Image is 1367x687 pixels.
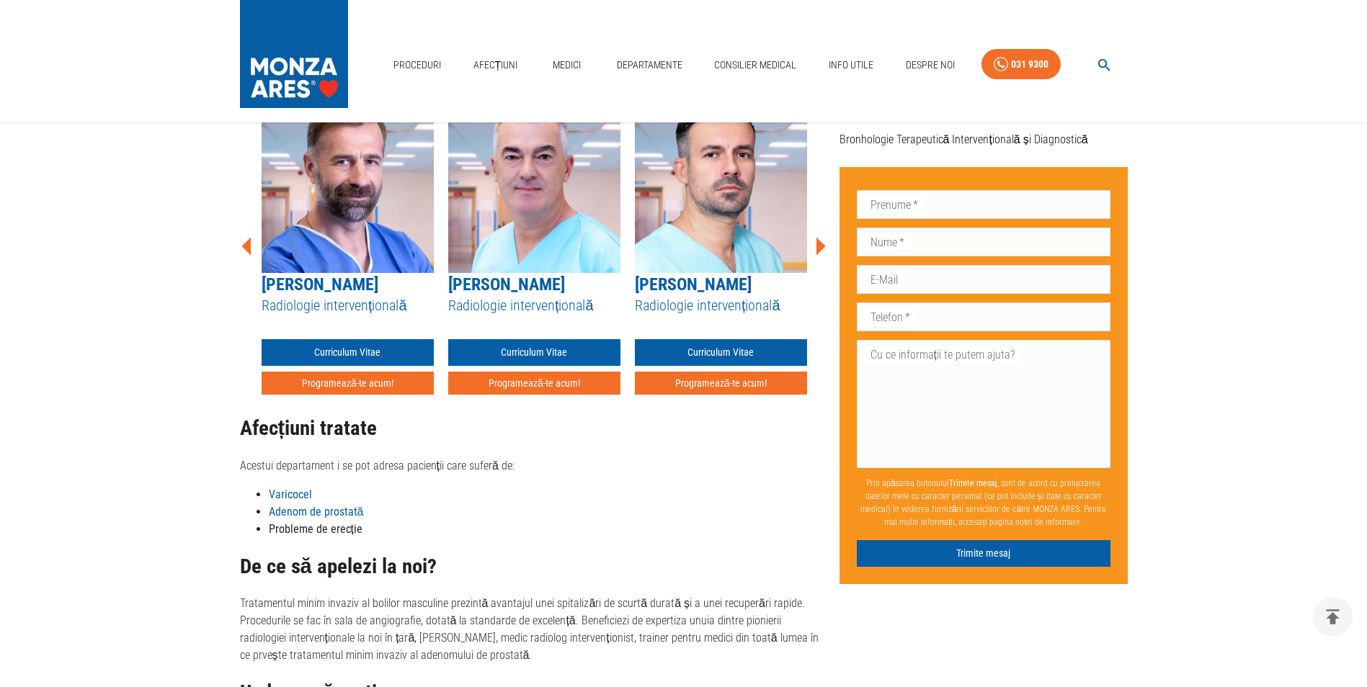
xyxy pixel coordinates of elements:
p: Prin apăsarea butonului , sunt de acord cu prelucrarea datelor mele cu caracter personal (ce pot ... [857,471,1110,534]
a: Departamente [611,50,688,80]
h5: Radiologie intervențională [448,296,620,315]
a: Varicocel [269,488,312,501]
h2: Afecțiuni tratate [240,417,828,440]
p: Acestui departament i se pot adresa pacienții care suferă de: [240,457,828,475]
a: Adenom de prostată [269,505,364,518]
button: Programează-te acum! [448,372,620,395]
a: Medici [544,50,590,80]
a: [PERSON_NAME] [262,274,378,295]
strong: Probleme de erecție [269,522,362,536]
a: Afecțiuni [468,50,524,80]
button: Programează-te acum! [262,372,434,395]
a: [PERSON_NAME] [448,274,565,295]
img: Dr. Razvan Stanciulescu [635,93,807,273]
h5: Radiologie intervențională [262,296,434,315]
a: 031 9300 [981,49,1061,80]
button: Programează-te acum! [635,372,807,395]
a: Bronhologie Terapeutică Intervențională și Diagnostică [840,133,1088,146]
button: Trimite mesaj [857,540,1110,567]
p: Tratamentul minim invaziv al bolilor masculine prezintă avantajul unei spitalizări de scurtă dura... [240,595,828,664]
img: Dr. Rareș Nechifor [262,93,434,273]
div: 031 9300 [1011,55,1048,73]
h2: De ce să apelezi la noi? [240,555,828,578]
b: Trimite mesaj [949,478,997,488]
a: Consilier Medical [708,50,802,80]
a: Curriculum Vitae [635,339,807,366]
button: delete [1313,597,1353,637]
a: Proceduri [388,50,447,80]
a: Info Utile [823,50,879,80]
h5: Radiologie intervențională [635,296,807,315]
a: [PERSON_NAME] [635,274,752,295]
a: Curriculum Vitae [448,339,620,366]
a: Despre Noi [900,50,961,80]
a: Curriculum Vitae [262,339,434,366]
